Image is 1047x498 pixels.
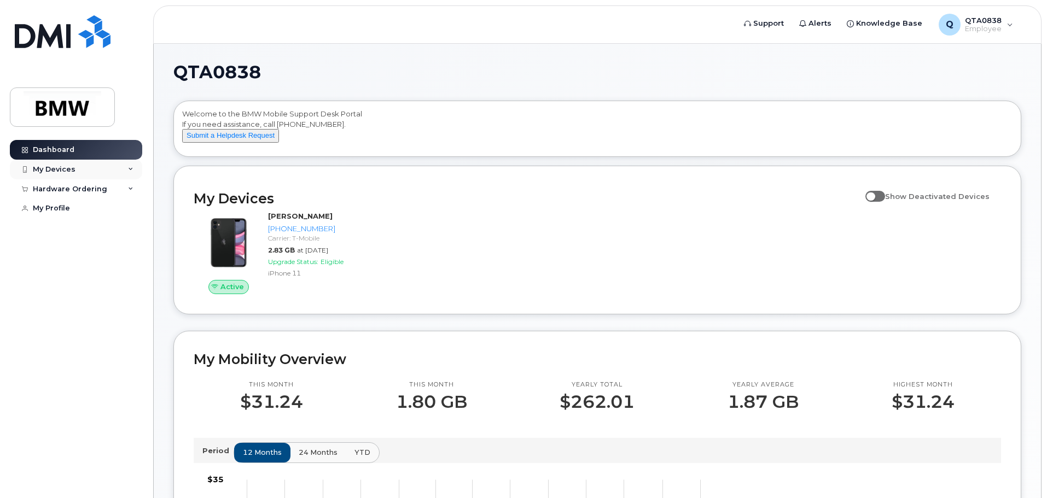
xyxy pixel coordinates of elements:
[240,392,303,412] p: $31.24
[268,257,318,266] span: Upgrade Status:
[268,233,381,243] div: Carrier: T-Mobile
[268,246,295,254] span: 2.83 GB
[194,351,1001,367] h2: My Mobility Overview
[321,257,344,266] span: Eligible
[240,380,303,389] p: This month
[396,392,467,412] p: 1.80 GB
[182,109,1013,153] div: Welcome to the BMW Mobile Support Desk Portal If you need assistance, call [PHONE_NUMBER].
[354,447,370,458] span: YTD
[892,392,955,412] p: $31.24
[182,129,279,143] button: Submit a Helpdesk Request
[202,216,255,269] img: iPhone_11.jpg
[728,380,799,389] p: Yearly average
[268,224,381,234] div: [PHONE_NUMBER]
[207,474,224,484] tspan: $35
[560,392,635,412] p: $262.01
[173,64,261,80] span: QTA0838
[194,211,386,294] a: Active[PERSON_NAME][PHONE_NUMBER]Carrier: T-Mobile2.83 GBat [DATE]Upgrade Status:EligibleiPhone 11
[202,446,234,456] p: Period
[396,380,467,389] p: This month
[865,186,874,195] input: Show Deactivated Devices
[268,212,333,220] strong: [PERSON_NAME]
[194,190,860,207] h2: My Devices
[297,246,328,254] span: at [DATE]
[999,450,1039,490] iframe: Messenger Launcher
[560,380,635,389] p: Yearly total
[299,447,338,458] span: 24 months
[268,268,381,278] div: iPhone 11
[728,392,799,412] p: 1.87 GB
[220,282,244,292] span: Active
[892,380,955,389] p: Highest month
[182,131,279,139] a: Submit a Helpdesk Request
[885,192,990,201] span: Show Deactivated Devices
